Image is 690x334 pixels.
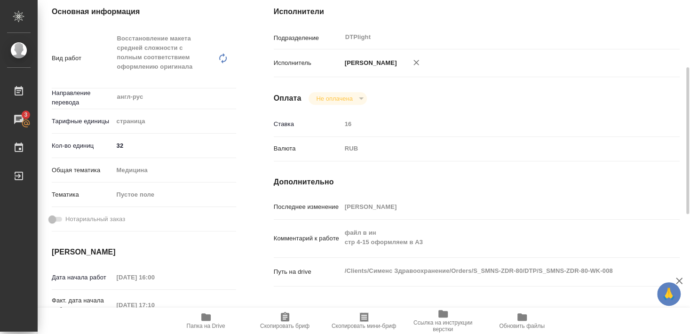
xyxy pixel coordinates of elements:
span: Нотариальный заказ [65,215,125,224]
p: Факт. дата начала работ [52,296,113,315]
input: Пустое поле [113,270,196,284]
p: Подразделение [274,33,341,43]
button: Удалить исполнителя [406,52,427,73]
button: Не оплачена [313,95,355,103]
p: Общая тематика [52,166,113,175]
div: Пустое поле [113,187,236,203]
button: Обновить файлы [483,308,562,334]
span: Ссылка на инструкции верстки [409,319,477,333]
span: 3 [18,110,33,119]
p: [PERSON_NAME] [341,58,397,68]
h4: Исполнители [274,6,680,17]
p: Ставка [274,119,341,129]
input: Пустое поле [113,298,196,312]
input: Пустое поле [341,200,646,214]
p: Комментарий к работе [274,234,341,243]
span: Папка на Drive [187,323,225,329]
a: 3 [2,108,35,131]
p: Валюта [274,144,341,153]
p: Последнее изменение [274,202,341,212]
input: ✎ Введи что-нибудь [113,139,236,152]
h4: Основная информация [52,6,236,17]
p: Кол-во единиц [52,141,113,151]
button: Скопировать мини-бриф [325,308,404,334]
p: Вид работ [52,54,113,63]
p: Путь на drive [274,267,341,277]
p: Исполнитель [274,58,341,68]
p: Направление перевода [52,88,113,107]
button: Папка на Drive [167,308,246,334]
div: RUB [341,141,646,157]
p: Тематика [52,190,113,199]
span: Скопировать мини-бриф [332,323,396,329]
h4: Оплата [274,93,301,104]
button: Скопировать бриф [246,308,325,334]
p: Дата начала работ [52,273,113,282]
h4: Дополнительно [274,176,680,188]
textarea: /Clients/Сименс Здравоохранение/Orders/S_SMNS-ZDR-80/DTP/S_SMNS-ZDR-80-WK-008 [341,263,646,279]
div: Не оплачена [309,92,366,105]
div: Пустое поле [117,190,225,199]
span: Скопировать бриф [260,323,309,329]
span: Обновить файлы [499,323,545,329]
h4: [PERSON_NAME] [52,247,236,258]
span: 🙏 [661,284,677,304]
div: страница [113,113,236,129]
button: 🙏 [657,282,681,306]
input: Пустое поле [341,117,646,131]
button: Ссылка на инструкции верстки [404,308,483,334]
textarea: файл в ин стр 4-15 оформляем в А3 [341,225,646,250]
div: Медицина [113,162,236,178]
p: Тарифные единицы [52,117,113,126]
